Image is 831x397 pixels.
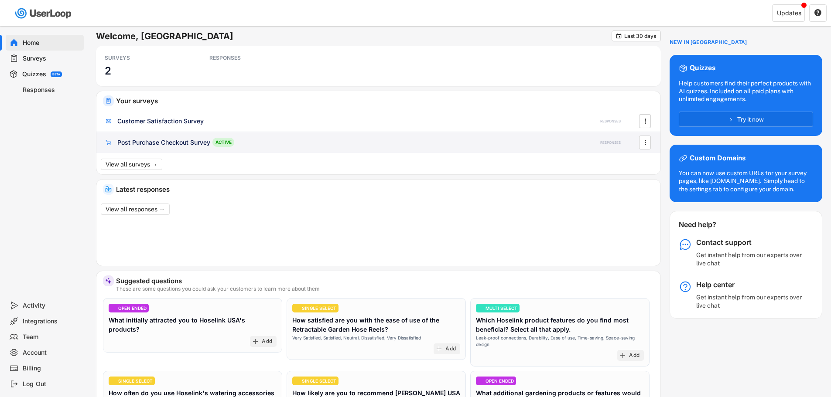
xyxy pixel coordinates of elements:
div: Billing [23,364,80,373]
img: MagicMajor%20%28Purple%29.svg [105,278,112,284]
div: SINGLE SELECT [302,379,336,383]
div: RESPONSES [600,140,621,145]
img: userloop-logo-01.svg [13,4,75,22]
div: Add [629,352,639,359]
div: Activity [23,302,80,310]
div: Last 30 days [624,34,656,39]
div: OPEN ENDED [118,306,147,310]
div: Post Purchase Checkout Survey [117,138,210,147]
img: yH5BAEAAAAALAAAAAABAAEAAAIBRAA7 [478,306,482,310]
div: Log Out [23,380,80,388]
div: Which Hoselink product features do you find most beneficial? Select all that apply. [476,316,644,334]
div: Add [262,338,272,345]
div: BETA [52,73,60,76]
img: yH5BAEAAAAALAAAAAABAAEAAAIBRAA7 [478,379,482,383]
div: Your surveys [116,98,654,104]
div: MULTI SELECT [486,306,517,310]
div: You can now use custom URLs for your survey pages, like [DOMAIN_NAME]. Simply head to the setting... [679,169,813,193]
div: Quizzes [690,64,715,73]
button: Try it now [679,112,813,127]
text:  [616,33,622,39]
div: SURVEYS [105,54,183,61]
span: Try it now [737,116,764,122]
div: Account [23,349,80,357]
div: Suggested questions [116,278,654,284]
div: RESPONSES [600,119,621,124]
div: Surveys [23,54,80,63]
div: Leak-proof connections, Durability, Ease of use, Time-saving, Space-saving design [476,335,644,348]
div: NEW IN [GEOGRAPHIC_DATA] [670,39,747,46]
img: yH5BAEAAAAALAAAAAABAAEAAAIBRAA7 [294,306,299,310]
div: What initially attracted you to Hoselink USA's products? [109,316,277,334]
div: ACTIVE [212,138,234,147]
button:  [641,136,650,149]
img: yH5BAEAAAAALAAAAAABAAEAAAIBRAA7 [111,306,115,310]
div: How satisfied are you with the ease of use of the Retractable Garden Hose Reels? [292,316,460,334]
button: View all responses → [101,204,170,215]
div: Home [23,39,80,47]
button:  [616,33,622,39]
button: View all surveys → [101,159,162,170]
div: Get instant help from our experts over live chat [696,293,805,309]
div: Quizzes [22,70,46,78]
img: yH5BAEAAAAALAAAAAABAAEAAAIBRAA7 [111,379,115,383]
div: Customer Satisfaction Survey [117,117,204,126]
div: Team [23,333,80,341]
h3: 2 [105,64,111,78]
div: Need help? [679,220,739,229]
div: SINGLE SELECT [302,306,336,310]
div: SINGLE SELECT [118,379,153,383]
div: Integrations [23,317,80,326]
div: Add [445,346,456,353]
text:  [644,138,646,147]
div: Updates [777,10,801,16]
div: Very Satisfied, Satisfied, Neutral, Dissatisfied, Very Dissatisfied [292,335,421,341]
div: Help center [696,280,805,289]
img: yH5BAEAAAAALAAAAAABAAEAAAIBRAA7 [294,379,299,383]
div: Latest responses [116,186,654,193]
button:  [814,9,822,17]
div: Responses [23,86,80,94]
button:  [641,115,650,128]
text:  [644,116,646,126]
div: OPEN ENDED [486,379,514,383]
img: IncomingMajor.svg [105,186,112,193]
div: RESPONSES [209,54,288,61]
div: Custom Domains [690,154,746,163]
div: Help customers find their perfect products with AI quizzes. Included on all paid plans with unlim... [679,79,813,103]
div: These are some questions you could ask your customers to learn more about them [116,286,654,292]
h6: Welcome, [GEOGRAPHIC_DATA] [96,31,612,42]
div: Contact support [696,238,805,247]
div: Get instant help from our experts over live chat [696,251,805,267]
